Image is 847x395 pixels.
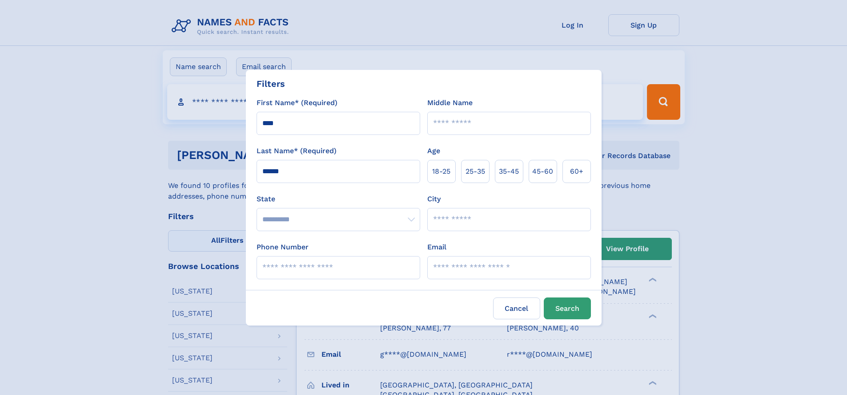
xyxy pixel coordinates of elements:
[257,98,337,108] label: First Name* (Required)
[432,166,450,177] span: 18‑25
[532,166,553,177] span: 45‑60
[257,146,337,156] label: Last Name* (Required)
[493,297,540,319] label: Cancel
[427,194,441,204] label: City
[257,194,420,204] label: State
[427,242,446,252] label: Email
[427,146,440,156] label: Age
[257,77,285,90] div: Filters
[570,166,583,177] span: 60+
[466,166,485,177] span: 25‑35
[257,242,309,252] label: Phone Number
[544,297,591,319] button: Search
[427,98,473,108] label: Middle Name
[499,166,519,177] span: 35‑45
